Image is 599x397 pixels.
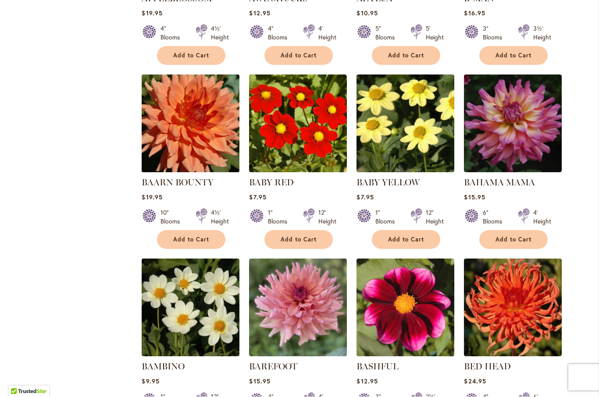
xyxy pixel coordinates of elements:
[464,362,511,372] a: BED HEAD
[249,9,270,18] span: $12.95
[464,75,562,173] img: Bahama Mama
[496,52,531,60] span: Add to Cart
[142,259,239,357] img: BAMBINO
[479,230,548,249] button: Add to Cart
[249,350,347,358] a: BAREFOOT
[318,25,336,42] div: 4' Height
[357,259,454,357] img: BASHFUL
[142,193,162,202] span: $19.95
[142,362,185,372] a: BAMBINO
[357,177,420,188] a: BABY YELLOW
[173,236,209,244] span: Add to Cart
[281,236,317,244] span: Add to Cart
[142,166,239,174] a: Baarn Bounty
[464,259,562,357] img: BED HEAD
[372,46,440,65] button: Add to Cart
[249,259,347,357] img: BAREFOOT
[533,25,551,42] div: 3½' Height
[264,46,333,65] button: Add to Cart
[160,209,185,226] div: 10" Blooms
[142,350,239,358] a: BAMBINO
[142,9,162,18] span: $19.95
[464,377,486,386] span: $24.95
[142,177,214,188] a: BAARN BOUNTY
[375,25,400,42] div: 5" Blooms
[388,52,424,60] span: Add to Cart
[318,209,336,226] div: 12" Height
[142,377,159,386] span: $9.95
[357,377,378,386] span: $12.95
[211,209,229,226] div: 4½' Height
[264,230,333,249] button: Add to Cart
[483,209,507,226] div: 6" Blooms
[249,166,347,174] a: BABY RED
[357,9,378,18] span: $10.95
[479,46,548,65] button: Add to Cart
[375,209,400,226] div: 1" Blooms
[357,193,374,202] span: $7.95
[7,366,31,390] iframe: Launch Accessibility Center
[533,209,551,226] div: 4' Height
[464,166,562,174] a: Bahama Mama
[357,350,454,358] a: BASHFUL
[426,25,444,42] div: 5' Height
[249,193,266,202] span: $7.95
[249,362,297,372] a: BAREFOOT
[464,9,485,18] span: $16.95
[249,377,270,386] span: $15.95
[281,52,317,60] span: Add to Cart
[157,46,225,65] button: Add to Cart
[249,177,294,188] a: BABY RED
[211,25,229,42] div: 4½' Height
[173,52,209,60] span: Add to Cart
[157,230,225,249] button: Add to Cart
[464,350,562,358] a: BED HEAD
[496,236,531,244] span: Add to Cart
[249,75,347,173] img: BABY RED
[464,193,485,202] span: $15.95
[388,236,424,244] span: Add to Cart
[160,25,185,42] div: 4" Blooms
[464,177,535,188] a: BAHAMA MAMA
[357,75,454,173] img: BABY YELLOW
[372,230,440,249] button: Add to Cart
[268,209,292,226] div: 1" Blooms
[268,25,292,42] div: 4" Blooms
[139,73,242,175] img: Baarn Bounty
[357,166,454,174] a: BABY YELLOW
[357,362,399,372] a: BASHFUL
[483,25,507,42] div: 3" Blooms
[426,209,444,226] div: 12" Height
